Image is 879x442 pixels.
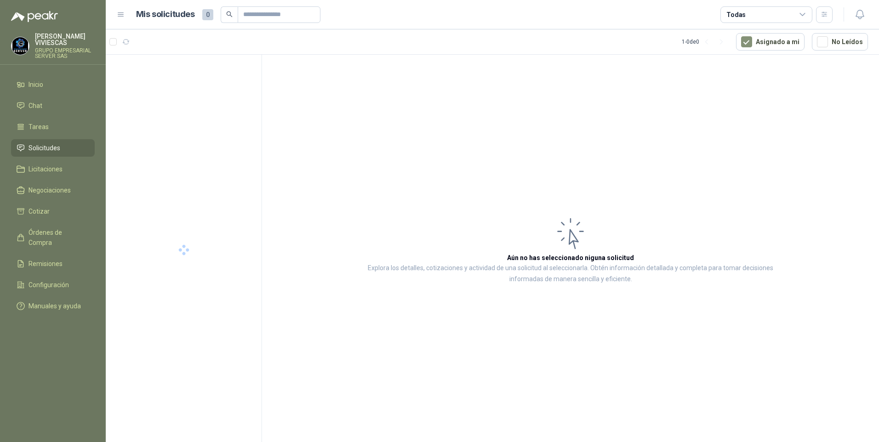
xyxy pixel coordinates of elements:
span: Negociaciones [29,185,71,195]
a: Solicitudes [11,139,95,157]
a: Configuración [11,276,95,294]
a: Inicio [11,76,95,93]
span: 0 [202,9,213,20]
a: Manuales y ayuda [11,297,95,315]
p: GRUPO EMPRESARIAL SERVER SAS [35,48,95,59]
a: Licitaciones [11,160,95,178]
span: Inicio [29,79,43,90]
button: Asignado a mi [736,33,805,51]
img: Company Logo [11,37,29,55]
span: Chat [29,101,42,111]
span: Remisiones [29,259,63,269]
a: Chat [11,97,95,114]
a: Remisiones [11,255,95,272]
span: Licitaciones [29,164,63,174]
p: Explora los detalles, cotizaciones y actividad de una solicitud al seleccionarla. Obtén informaci... [354,263,787,285]
a: Tareas [11,118,95,136]
button: No Leídos [812,33,868,51]
h1: Mis solicitudes [136,8,195,21]
div: 1 - 0 de 0 [682,34,729,49]
a: Cotizar [11,203,95,220]
span: Cotizar [29,206,50,216]
h3: Aún no has seleccionado niguna solicitud [507,253,634,263]
span: Solicitudes [29,143,60,153]
a: Negociaciones [11,181,95,199]
p: [PERSON_NAME] VIVIESCAS [35,33,95,46]
span: Tareas [29,122,49,132]
span: search [226,11,233,17]
a: Órdenes de Compra [11,224,95,251]
div: Todas [726,10,746,20]
span: Manuales y ayuda [29,301,81,311]
span: Órdenes de Compra [29,227,86,248]
img: Logo peakr [11,11,58,22]
span: Configuración [29,280,69,290]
